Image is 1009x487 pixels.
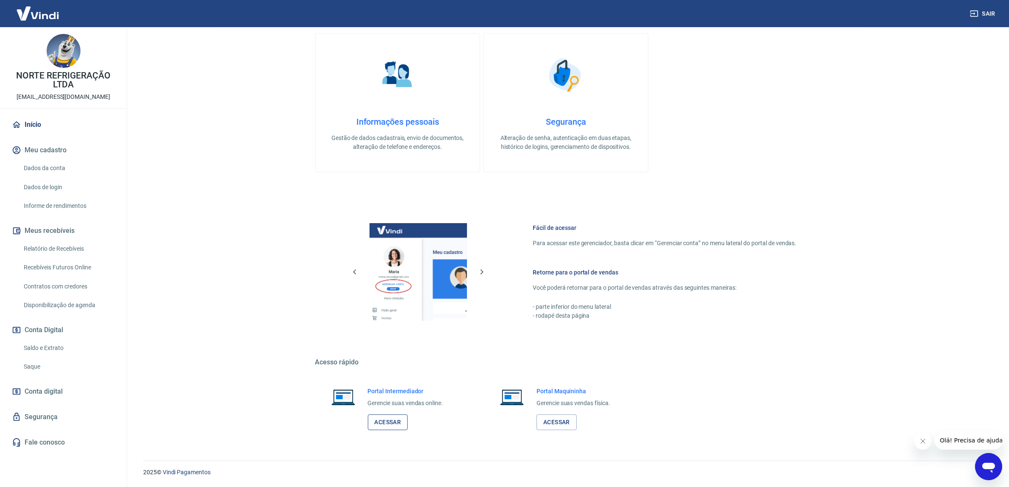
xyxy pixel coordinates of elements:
h6: Fácil de acessar [533,224,797,232]
a: Dados de login [20,179,117,196]
img: 09466627-ab6f-4242-b689-093f98525a57.jpeg [47,34,81,68]
a: Relatório de Recebíveis [20,240,117,257]
button: Meu cadastro [10,141,117,160]
a: Conta digital [10,382,117,401]
h4: Segurança [498,117,634,127]
button: Conta Digital [10,321,117,339]
iframe: Botão para abrir a janela de mensagens [975,453,1002,480]
img: Segurança [545,54,587,96]
a: Disponibilização de agenda [20,297,117,314]
p: Alteração de senha, autenticação em duas etapas, histórico de logins, gerenciamento de dispositivos. [498,134,634,151]
p: NORTE REFRIGERAÇÃO LTDA [7,71,120,89]
img: Imagem de um notebook aberto [325,387,361,407]
h4: Informações pessoais [329,117,466,127]
img: Vindi [10,0,65,26]
a: Início [10,115,117,134]
img: Imagem de um notebook aberto [494,387,530,407]
p: - parte inferior do menu lateral [533,302,797,311]
p: Gerencie suas vendas online. [368,399,443,408]
img: Informações pessoais [376,54,419,96]
iframe: Fechar mensagem [914,433,931,450]
a: Informe de rendimentos [20,197,117,215]
button: Sair [968,6,999,22]
p: 2025 © [143,468,989,477]
a: Informações pessoaisInformações pessoaisGestão de dados cadastrais, envio de documentos, alteraçã... [315,33,480,172]
img: Imagem da dashboard mostrando o botão de gerenciar conta na sidebar no lado esquerdo [370,223,467,321]
h6: Portal Intermediador [368,387,443,395]
a: Dados da conta [20,160,117,177]
h6: Portal Maquininha [536,387,610,395]
button: Meus recebíveis [10,221,117,240]
a: Acessar [536,414,577,430]
a: Contratos com credores [20,278,117,295]
h5: Acesso rápido [315,358,817,367]
span: Olá! Precisa de ajuda? [5,6,71,13]
p: - rodapé desta página [533,311,797,320]
a: Saldo e Extrato [20,339,117,357]
p: Para acessar este gerenciador, basta clicar em “Gerenciar conta” no menu lateral do portal de ven... [533,239,797,248]
p: Gerencie suas vendas física. [536,399,610,408]
span: Conta digital [25,386,63,397]
iframe: Mensagem da empresa [935,431,1002,450]
a: Segurança [10,408,117,426]
a: Fale conosco [10,433,117,452]
a: Vindi Pagamentos [163,469,211,476]
a: Saque [20,358,117,375]
a: SegurançaSegurançaAlteração de senha, autenticação em duas etapas, histórico de logins, gerenciam... [484,33,648,172]
p: [EMAIL_ADDRESS][DOMAIN_NAME] [17,92,110,101]
p: Você poderá retornar para o portal de vendas através das seguintes maneiras: [533,283,797,292]
h6: Retorne para o portal de vendas [533,268,797,277]
a: Acessar [368,414,408,430]
p: Gestão de dados cadastrais, envio de documentos, alteração de telefone e endereços. [329,134,466,151]
a: Recebíveis Futuros Online [20,259,117,276]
